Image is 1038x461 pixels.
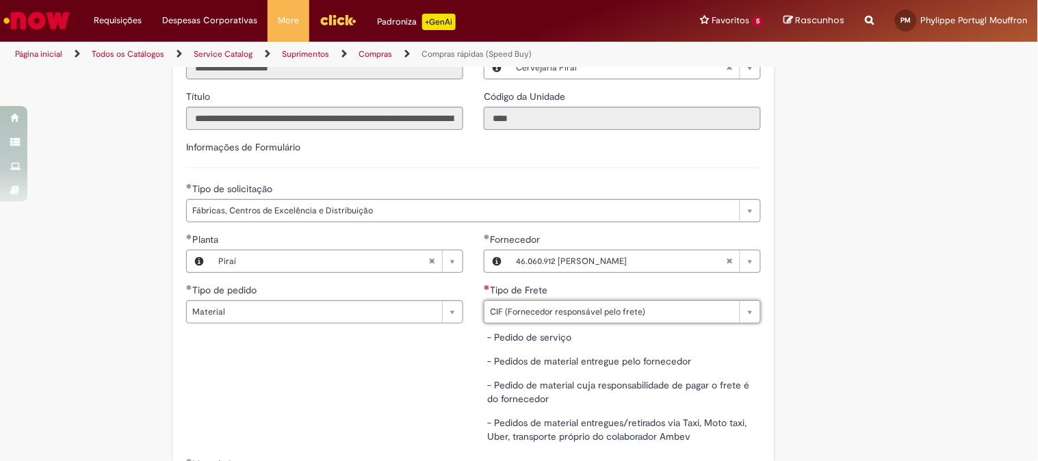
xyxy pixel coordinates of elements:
label: Informações de Formulário [186,141,300,153]
img: ServiceNow [1,7,72,34]
span: Rascunhos [796,14,845,27]
span: CIF (Fornecedor responsável pelo frete) [490,301,733,323]
span: Tipo de pedido [192,284,259,296]
span: Obrigatório Preenchido [186,234,192,239]
span: Despesas Corporativas [162,14,257,27]
span: Tipo de solicitação [192,183,275,195]
abbr: Limpar campo Planta [421,250,442,272]
span: Fábricas, Centros de Excelência e Distribuição [192,200,733,222]
div: - Pedidos de material entregue pelo fornecedor [484,351,761,371]
input: Email [186,56,463,79]
span: Requisições [94,14,142,27]
a: Service Catalog [194,49,252,60]
span: 46.060.912 [PERSON_NAME] [516,250,726,272]
span: Phylippe Portugl Mouffron [921,14,1028,26]
div: - Pedidos de material entregues/retirados via Taxi, Moto taxi, Uber, transporte próprio do colabo... [484,412,761,447]
span: Obrigatório Preenchido [186,285,192,290]
span: Material [192,301,435,323]
input: Código da Unidade [484,107,761,130]
span: PM [901,16,911,25]
a: Compras rápidas (Speed Buy) [421,49,532,60]
span: Obrigatório Preenchido [484,285,490,290]
label: Somente leitura - Código da Unidade [484,90,568,103]
span: Piraí [218,250,428,272]
label: Somente leitura - Título [186,90,213,103]
span: Fornecedor [490,233,543,246]
a: 46.060.912 [PERSON_NAME]Limpar campo Fornecedor [509,250,760,272]
a: Compras [359,49,392,60]
button: Planta, Visualizar este registro Piraí [187,250,211,272]
span: Tipo de Frete [490,284,550,296]
button: Local, Visualizar este registro Cervejaria Piraí [484,57,509,79]
p: +GenAi [422,14,456,30]
span: Planta [192,233,221,246]
abbr: Limpar campo Local [719,57,740,79]
a: Rascunhos [784,14,845,27]
a: Cervejaria PiraíLimpar campo Local [509,57,760,79]
div: Padroniza [377,14,456,30]
input: Título [186,107,463,130]
a: Suprimentos [282,49,329,60]
button: Fornecedor , Visualizar este registro 46.060.912 DIEGO DE SOUZA PEREIRA [484,250,509,272]
span: More [278,14,299,27]
span: Obrigatório Preenchido [484,234,490,239]
ul: Trilhas de página [10,42,682,67]
div: - Pedido de serviço [484,327,761,347]
a: PiraíLimpar campo Planta [211,250,463,272]
a: Página inicial [15,49,62,60]
abbr: Limpar campo Fornecedor [719,250,740,272]
img: click_logo_yellow_360x200.png [320,10,356,30]
span: Favoritos [712,14,749,27]
span: 5 [752,16,764,27]
span: Obrigatório Preenchido [186,183,192,189]
div: - Pedido de material cuja responsabilidade de pagar o frete é do fornecedor [484,375,761,409]
a: Todos os Catálogos [92,49,164,60]
span: Cervejaria Piraí [516,57,726,79]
